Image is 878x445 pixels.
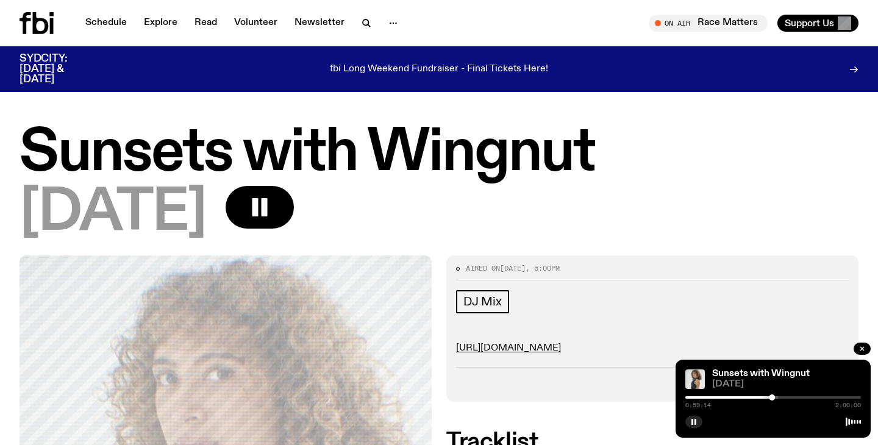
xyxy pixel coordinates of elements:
span: [DATE] [500,263,526,273]
h1: Sunsets with Wingnut [20,126,858,181]
a: Schedule [78,15,134,32]
img: Tangela looks past her left shoulder into the camera with an inquisitive look. She is wearing a s... [685,369,705,389]
button: On AirRace Matters [649,15,768,32]
span: 2:00:00 [835,402,861,408]
a: Sunsets with Wingnut [712,369,810,379]
a: Volunteer [227,15,285,32]
a: [URL][DOMAIN_NAME] [456,343,561,353]
span: DJ Mix [463,295,502,308]
span: Support Us [785,18,834,29]
button: Support Us [777,15,858,32]
a: DJ Mix [456,290,509,313]
a: Newsletter [287,15,352,32]
span: [DATE] [712,380,861,389]
span: , 6:00pm [526,263,560,273]
a: Explore [137,15,185,32]
p: fbi Long Weekend Fundraiser - Final Tickets Here! [330,64,548,75]
span: [DATE] [20,186,206,241]
span: 0:59:14 [685,402,711,408]
span: Aired on [466,263,500,273]
h3: SYDCITY: [DATE] & [DATE] [20,54,98,85]
a: Read [187,15,224,32]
